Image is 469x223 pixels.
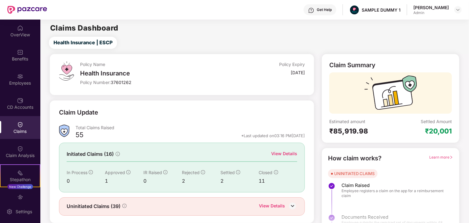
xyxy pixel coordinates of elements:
div: Health Insurance [80,70,230,77]
span: Uninitiated Claims (39) [67,203,120,210]
img: New Pazcare Logo [7,6,47,14]
img: svg+xml;base64,PHN2ZyBpZD0iQmVuZWZpdHMiIHhtbG5zPSJodHRwOi8vd3d3LnczLm9yZy8yMDAwL3N2ZyIgd2lkdGg9Ij... [17,49,23,55]
div: Settings [14,209,34,215]
span: info-circle [163,170,168,174]
div: [PERSON_NAME] [413,5,449,10]
span: info-circle [89,170,93,174]
img: svg+xml;base64,PHN2ZyB3aWR0aD0iMTcyIiBoZWlnaHQ9IjExMyIgdmlld0JveD0iMCAwIDE3MiAxMTMiIGZpbGw9Im5vbm... [364,75,417,114]
span: IR Raised [143,170,162,175]
img: svg+xml;base64,PHN2ZyBpZD0iRW5kb3JzZW1lbnRzIiB4bWxucz0iaHR0cDovL3d3dy53My5vcmcvMjAwMC9zdmciIHdpZH... [17,194,23,200]
img: svg+xml;base64,PHN2ZyBpZD0iSG9tZSIgeG1sbnM9Imh0dHA6Ly93d3cudzMub3JnLzIwMDAvc3ZnIiB3aWR0aD0iMjAiIG... [17,25,23,31]
img: svg+xml;base64,PHN2ZyB4bWxucz0iaHR0cDovL3d3dy53My5vcmcvMjAwMC9zdmciIHdpZHRoPSIyMSIgaGVpZ2h0PSIyMC... [17,170,23,176]
span: Closed [259,170,273,175]
div: Claim Update [59,108,98,117]
span: info-circle [236,170,240,174]
img: svg+xml;base64,PHN2ZyBpZD0iU2V0dGluZy0yMHgyMCIgeG1sbnM9Imh0dHA6Ly93d3cudzMub3JnLzIwMDAvc3ZnIiB3aW... [6,209,13,215]
span: Settled [220,170,235,175]
div: SAMPLE DUMMY 1 [362,7,401,13]
div: Policy Number: [80,79,230,85]
div: 0 [143,177,182,185]
img: ClaimsSummaryIcon [59,125,69,137]
button: Health Insurance | ESCP [49,37,117,49]
span: info-circle [201,170,205,174]
span: Health Insurance | ESCP [54,39,113,46]
span: info-circle [122,204,127,208]
div: 2 [220,177,259,185]
div: Total Claims Raised [76,125,305,130]
div: 0 [67,177,105,185]
div: 1 [105,177,143,185]
div: UNINITIATED CLAIMS [334,170,375,177]
div: How claim works? [328,154,382,163]
div: Settled Amount [421,119,452,124]
div: 2 [182,177,220,185]
div: Claim Summary [329,61,375,69]
span: 37601262 [111,80,131,85]
span: Learn more [429,155,453,159]
span: Rejected [182,170,200,175]
img: DownIcon [288,201,297,210]
div: ₹85,919.98 [329,127,391,135]
img: svg+xml;base64,PHN2ZyBpZD0iU3RlcC1Eb25lLTMyeDMyIiB4bWxucz0iaHR0cDovL3d3dy53My5vcmcvMjAwMC9zdmciIH... [328,182,335,190]
div: Policy Name [80,61,230,67]
div: Policy Expiry [279,61,305,67]
div: View Details [259,203,285,210]
img: svg+xml;base64,PHN2ZyBpZD0iRW1wbG95ZWVzIiB4bWxucz0iaHR0cDovL3d3dy53My5vcmcvMjAwMC9zdmciIHdpZHRoPS... [17,73,23,79]
img: Pazcare_Alternative_logo-01-01.png [350,5,359,14]
img: svg+xml;base64,PHN2ZyBpZD0iSGVscC0zMngzMiIgeG1sbnM9Imh0dHA6Ly93d3cudzMub3JnLzIwMDAvc3ZnIiB3aWR0aD... [308,7,314,13]
img: svg+xml;base64,PHN2ZyBpZD0iQ2xhaW0iIHhtbG5zPSJodHRwOi8vd3d3LnczLm9yZy8yMDAwL3N2ZyIgd2lkdGg9IjIwIi... [17,122,23,128]
div: ₹20,001 [425,127,452,135]
div: *Last updated on 03:16 PM[DATE] [241,133,305,138]
div: Get Help [317,7,332,12]
img: svg+xml;base64,PHN2ZyB4bWxucz0iaHR0cDovL3d3dy53My5vcmcvMjAwMC9zdmciIHdpZHRoPSI0OS4zMiIgaGVpZ2h0PS... [59,61,74,81]
span: Claim Raised [342,182,447,188]
div: 11 [259,177,297,185]
div: Admin [413,10,449,15]
span: Initiated Claims (16) [67,150,114,158]
div: View Details [271,150,297,157]
img: svg+xml;base64,PHN2ZyBpZD0iQ2xhaW0iIHhtbG5zPSJodHRwOi8vd3d3LnczLm9yZy8yMDAwL3N2ZyIgd2lkdGg9IjIwIi... [17,146,23,152]
div: 55 [76,130,83,141]
span: Employee registers a claim on the app for a reimbursement claim [342,188,447,198]
span: Approved [105,170,125,175]
div: [DATE] [291,70,305,75]
span: info-circle [126,170,131,174]
span: In Process [67,170,87,175]
span: info-circle [116,152,120,156]
div: Estimated amount [329,119,391,124]
span: right [449,155,453,159]
img: svg+xml;base64,PHN2ZyBpZD0iQ0RfQWNjb3VudHMiIGRhdGEtbmFtZT0iQ0QgQWNjb3VudHMiIHhtbG5zPSJodHRwOi8vd3... [17,97,23,104]
div: Stepathon [1,177,40,183]
span: info-circle [274,170,278,174]
h2: Claims Dashboard [50,24,118,32]
img: svg+xml;base64,PHN2ZyBpZD0iRHJvcGRvd24tMzJ4MzIiIHhtbG5zPSJodHRwOi8vd3d3LnczLm9yZy8yMDAwL3N2ZyIgd2... [456,7,460,12]
div: New Challenge [7,184,33,189]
